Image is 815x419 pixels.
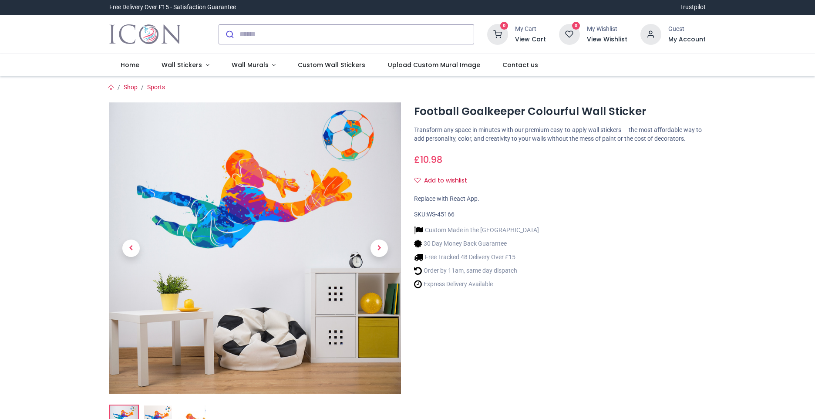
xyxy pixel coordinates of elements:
li: Express Delivery Available [414,280,539,289]
a: Sports [147,84,165,91]
img: Icon Wall Stickers [109,22,181,47]
div: Free Delivery Over £15 - Satisfaction Guarantee [109,3,236,12]
sup: 0 [572,22,580,30]
button: Submit [219,25,239,44]
a: View Cart [515,35,546,44]
div: SKU: [414,210,706,219]
a: Next [357,146,401,350]
span: Wall Stickers [162,61,202,69]
a: Wall Murals [220,54,287,77]
img: Football Goalkeeper Colourful Wall Sticker [109,102,401,394]
a: Trustpilot [680,3,706,12]
p: Transform any space in minutes with our premium easy-to-apply wall stickers — the most affordable... [414,126,706,143]
a: My Account [668,35,706,44]
div: My Wishlist [587,25,627,34]
a: View Wishlist [587,35,627,44]
span: Wall Murals [232,61,269,69]
button: Add to wishlistAdd to wishlist [414,173,475,188]
li: Order by 11am, same day dispatch [414,266,539,275]
div: Guest [668,25,706,34]
li: Free Tracked 48 Delivery Over £15 [414,253,539,262]
a: Shop [124,84,138,91]
a: 0 [487,30,508,37]
span: £ [414,153,442,166]
i: Add to wishlist [414,177,421,183]
a: Logo of Icon Wall Stickers [109,22,181,47]
a: 0 [559,30,580,37]
span: Custom Wall Stickers [298,61,365,69]
sup: 0 [500,22,509,30]
h1: Football Goalkeeper Colourful Wall Sticker [414,104,706,119]
a: Wall Stickers [150,54,220,77]
span: Home [121,61,139,69]
li: Custom Made in the [GEOGRAPHIC_DATA] [414,226,539,235]
span: Previous [122,240,140,257]
div: Replace with React App. [414,195,706,203]
div: My Cart [515,25,546,34]
a: Previous [109,146,153,350]
span: Contact us [502,61,538,69]
span: WS-45166 [427,211,455,218]
span: Next [370,240,388,257]
span: 10.98 [420,153,442,166]
li: 30 Day Money Back Guarantee [414,239,539,248]
span: Upload Custom Mural Image [388,61,480,69]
